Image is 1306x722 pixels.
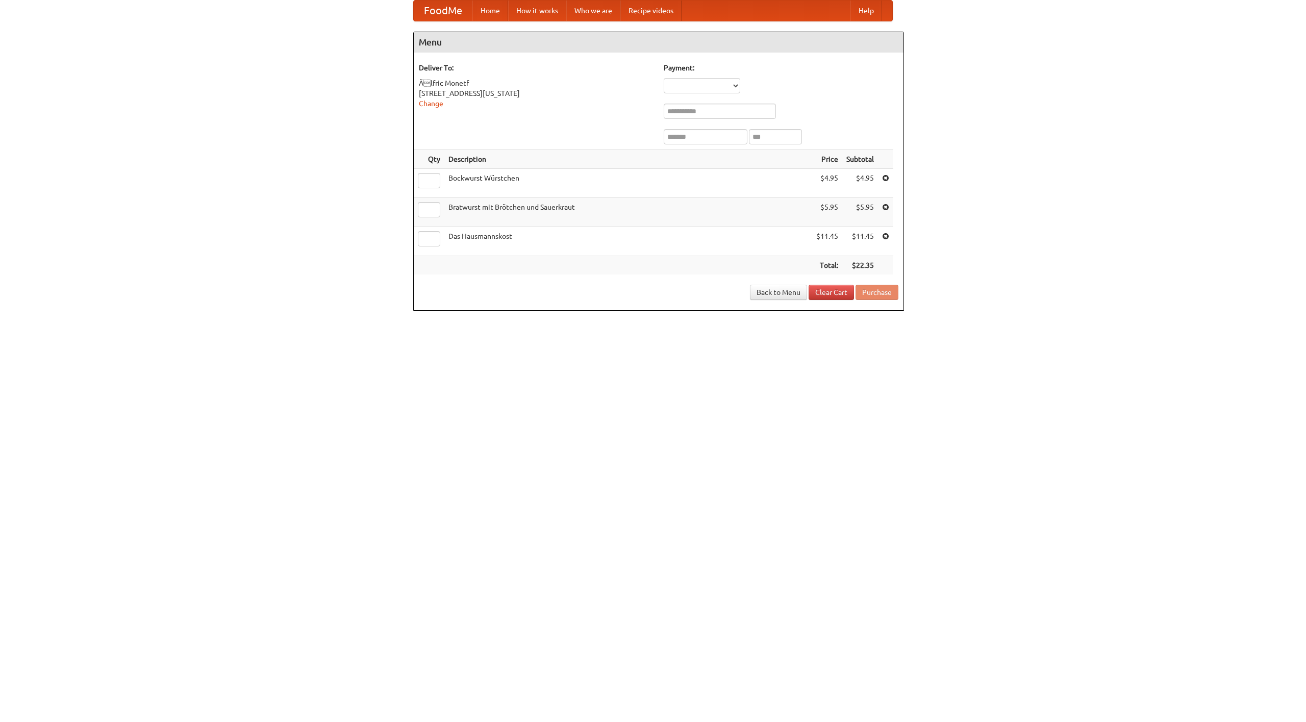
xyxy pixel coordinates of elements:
[812,227,842,256] td: $11.45
[419,99,443,108] a: Change
[508,1,566,21] a: How it works
[414,150,444,169] th: Qty
[850,1,882,21] a: Help
[419,88,654,98] div: [STREET_ADDRESS][US_STATE]
[566,1,620,21] a: Who we are
[812,150,842,169] th: Price
[842,227,878,256] td: $11.45
[809,285,854,300] a: Clear Cart
[750,285,807,300] a: Back to Menu
[444,169,812,198] td: Bockwurst Würstchen
[444,227,812,256] td: Das Hausmannskost
[414,1,472,21] a: FoodMe
[812,256,842,275] th: Total:
[842,169,878,198] td: $4.95
[419,63,654,73] h5: Deliver To:
[414,32,903,53] h4: Menu
[842,150,878,169] th: Subtotal
[812,198,842,227] td: $5.95
[444,198,812,227] td: Bratwurst mit Brötchen und Sauerkraut
[444,150,812,169] th: Description
[856,285,898,300] button: Purchase
[842,256,878,275] th: $22.35
[620,1,682,21] a: Recipe videos
[664,63,898,73] h5: Payment:
[812,169,842,198] td: $4.95
[842,198,878,227] td: $5.95
[419,78,654,88] div: Ãlfric Monetf
[472,1,508,21] a: Home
